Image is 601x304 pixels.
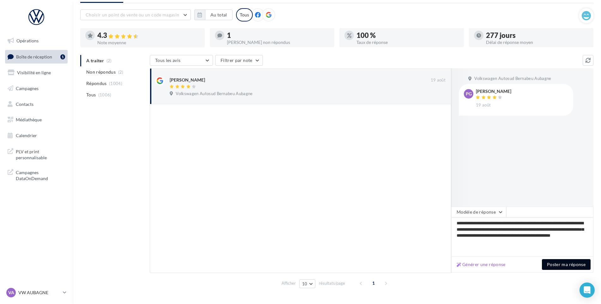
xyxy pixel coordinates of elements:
span: Non répondus [86,69,116,75]
span: Boîte de réception [16,54,52,59]
span: Opérations [16,38,39,43]
div: Open Intercom Messenger [580,283,595,298]
button: 10 [299,279,315,288]
span: Tous les avis [155,58,181,63]
div: [PERSON_NAME] [170,77,205,83]
button: Modèle de réponse [451,207,506,217]
button: Choisir un point de vente ou un code magasin [80,9,191,20]
button: Au total [205,9,233,20]
button: Filtrer par note [215,55,263,66]
button: Poster ma réponse [542,259,591,270]
span: VA [8,289,14,296]
div: 100 % [356,32,459,39]
span: Campagnes DataOnDemand [16,168,65,182]
span: Afficher [282,280,296,286]
span: Campagnes [16,86,39,91]
button: Au total [194,9,233,20]
a: Campagnes [4,82,69,95]
span: Volkswagen Autosud Bernabeu Aubagne [176,91,252,97]
span: Visibilité en ligne [17,70,51,75]
a: Campagnes DataOnDemand [4,166,69,184]
a: PLV et print personnalisable [4,145,69,163]
span: Médiathèque [16,117,42,122]
span: Répondus [86,80,107,87]
div: Note moyenne [97,40,200,45]
span: (2) [118,70,124,75]
span: (1006) [98,92,112,97]
a: Médiathèque [4,113,69,126]
div: 1 [60,54,65,59]
span: Tous [86,92,96,98]
a: Calendrier [4,129,69,142]
span: 19 août [476,102,491,108]
p: VW AUBAGNE [18,289,60,296]
a: Contacts [4,98,69,111]
div: [PERSON_NAME] non répondus [227,40,329,45]
div: 1 [227,32,329,39]
div: 4.3 [97,32,200,39]
span: Calendrier [16,133,37,138]
a: Visibilité en ligne [4,66,69,79]
a: VA VW AUBAGNE [5,287,68,299]
span: Contacts [16,101,33,106]
span: 1 [368,278,379,288]
span: PLV et print personnalisable [16,147,65,161]
div: Tous [236,8,253,21]
span: 19 août [431,77,446,83]
span: Volkswagen Autosud Bernabeu Aubagne [474,76,551,82]
div: [PERSON_NAME] [476,89,511,94]
div: Délai de réponse moyen [486,40,588,45]
button: Générer une réponse [454,261,508,268]
span: PG [466,91,472,97]
button: Tous les avis [150,55,213,66]
span: 10 [302,281,307,286]
span: (1004) [109,81,122,86]
span: Choisir un point de vente ou un code magasin [86,12,179,17]
div: Taux de réponse [356,40,459,45]
a: Opérations [4,34,69,47]
a: Boîte de réception1 [4,50,69,64]
span: résultats/page [319,280,345,286]
div: 277 jours [486,32,588,39]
